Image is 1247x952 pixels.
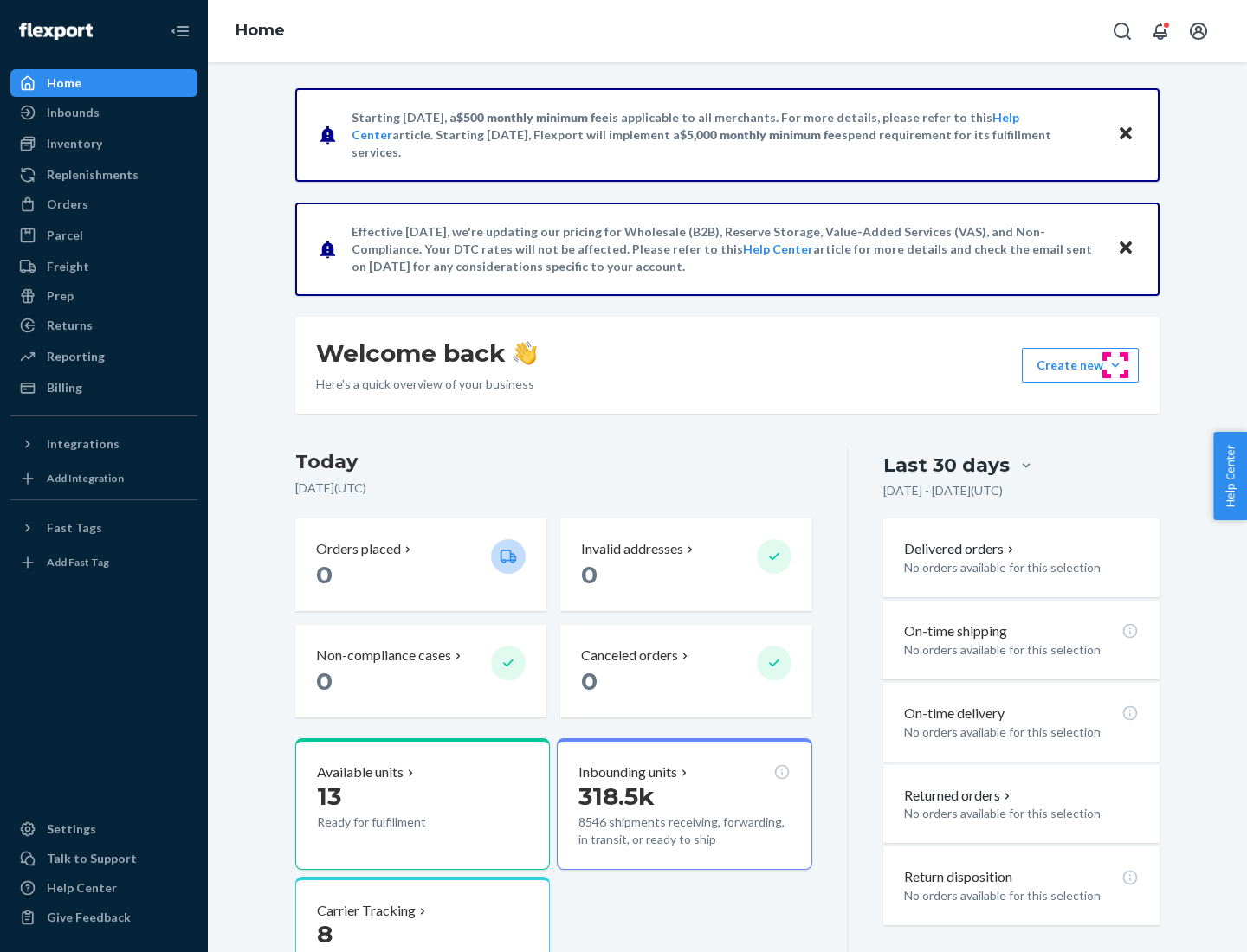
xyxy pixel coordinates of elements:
[1115,236,1137,261] button: Close
[236,21,285,40] a: Home
[317,919,333,949] span: 8
[295,738,550,870] button: Available units13Ready for fulfillment
[10,514,197,542] button: Fast Tags
[316,560,333,589] span: 0
[47,258,89,275] div: Freight
[47,471,124,486] div: Add Integration
[904,805,1139,822] p: No orders available for this selection
[47,227,83,244] div: Parcel
[10,904,197,931] button: Give Feedback
[883,452,1010,479] div: Last 30 days
[680,127,842,142] span: $5,000 monthly minimum fee
[10,130,197,158] a: Inventory
[10,465,197,492] a: Add Integration
[316,539,401,559] p: Orders placed
[47,135,102,152] div: Inventory
[47,909,131,926] div: Give Feedback
[904,641,1139,659] p: No orders available for this selection
[1022,348,1139,383] button: Create new
[47,519,102,537] div: Fast Tags
[295,479,812,497] p: [DATE] ( UTC )
[904,887,1139,904] p: No orders available for this selection
[581,560,598,589] span: 0
[904,724,1139,741] p: No orders available for this selection
[352,223,1101,275] p: Effective [DATE], we're updating our pricing for Wholesale (B2B), Reserve Storage, Value-Added Se...
[47,850,137,867] div: Talk to Support
[10,253,197,280] a: Freight
[904,704,1005,724] p: On-time delivery
[743,241,813,256] a: Help Center
[1213,432,1247,520] button: Help Center
[10,312,197,339] a: Returns
[10,874,197,902] a: Help Center
[47,555,109,569] div: Add Fast Tag
[10,69,197,97] a: Home
[295,625,546,717] button: Non-compliance cases 0
[578,782,655,811] span: 318.5k
[316,666,333,696] span: 0
[317,782,341,811] span: 13
[10,222,197,249] a: Parcel
[163,14,197,48] button: Close Navigation
[317,901,416,921] p: Carrier Tracking
[10,161,197,189] a: Replenishments
[47,348,105,365] div: Reporting
[10,374,197,402] a: Billing
[47,379,82,396] div: Billing
[316,646,451,666] p: Non-compliance cases
[47,104,100,121] div: Inbounds
[581,666,598,696] span: 0
[10,99,197,126] a: Inbounds
[578,814,790,848] p: 8546 shipments receiving, forwarding, in transit, or ready to ship
[317,762,404,782] p: Available units
[222,6,299,56] ol: breadcrumbs
[560,518,811,611] button: Invalid addresses 0
[317,814,477,831] p: Ready for fulfillment
[10,343,197,370] a: Reporting
[19,23,93,40] img: Flexport logo
[47,820,96,838] div: Settings
[904,867,1012,887] p: Return disposition
[47,879,117,897] div: Help Center
[47,435,120,453] div: Integrations
[47,166,139,183] div: Replenishments
[10,282,197,310] a: Prep
[581,539,683,559] p: Invalid addresses
[10,430,197,458] button: Integrations
[456,110,609,125] span: $500 monthly minimum fee
[295,518,546,611] button: Orders placed 0
[560,625,811,717] button: Canceled orders 0
[47,74,81,92] div: Home
[578,762,677,782] p: Inbounding units
[1143,14,1178,48] button: Open notifications
[352,109,1101,161] p: Starting [DATE], a is applicable to all merchants. For more details, please refer to this article...
[47,196,88,213] div: Orders
[295,448,812,476] h3: Today
[581,646,678,666] p: Canceled orders
[904,559,1139,576] p: No orders available for this selection
[904,539,1018,559] button: Delivered orders
[1115,122,1137,147] button: Close
[10,815,197,843] a: Settings
[883,482,1003,499] p: [DATE] - [DATE] ( UTC )
[557,738,811,870] button: Inbounding units318.5k8546 shipments receiving, forwarding, in transit, or ready to ship
[10,549,197,576] a: Add Fast Tag
[47,287,74,305] div: Prep
[316,376,537,393] p: Here’s a quick overview of your business
[1181,14,1216,48] button: Open account menu
[513,341,537,365] img: hand-wave emoji
[10,190,197,218] a: Orders
[904,621,1007,641] p: On-time shipping
[316,338,537,369] h1: Welcome back
[1105,14,1140,48] button: Open Search Box
[10,845,197,872] a: Talk to Support
[47,317,93,334] div: Returns
[904,786,1014,806] button: Returned orders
